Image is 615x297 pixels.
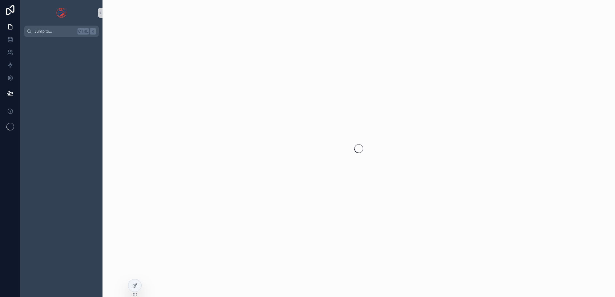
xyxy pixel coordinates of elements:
[34,29,75,34] span: Jump to...
[56,8,67,18] img: App logo
[78,28,89,35] span: Ctrl
[90,29,95,34] span: K
[24,26,99,37] button: Jump to...CtrlK
[20,37,102,49] div: scrollable content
